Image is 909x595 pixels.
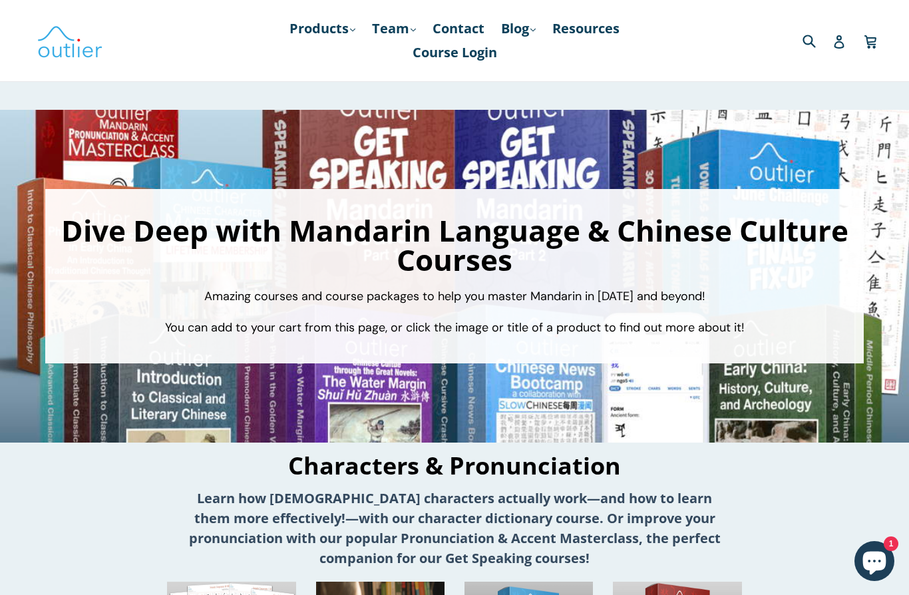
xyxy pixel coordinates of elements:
a: Resources [546,17,626,41]
a: Course Login [406,41,504,65]
a: Products [283,17,362,41]
h1: Dive Deep with Mandarin Language & Chinese Culture Courses [59,216,850,274]
a: Team [365,17,423,41]
span: Amazing courses and course packages to help you master Mandarin in [DATE] and beyond! [204,288,705,304]
a: Blog [494,17,542,41]
inbox-online-store-chat: Shopify online store chat [850,541,898,584]
input: Search [799,27,836,54]
a: Contact [426,17,491,41]
span: You can add to your cart from this page, or click the image or title of a product to find out mor... [165,319,745,335]
img: Outlier Linguistics [37,21,103,60]
strong: Learn how [DEMOGRAPHIC_DATA] characters actually work—and how to learn them more effectively!—wit... [189,489,721,567]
